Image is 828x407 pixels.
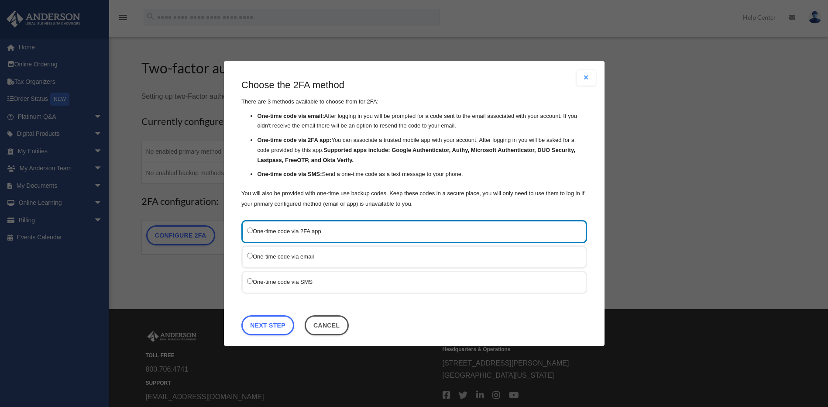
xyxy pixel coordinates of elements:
a: Next Step [241,315,294,335]
div: There are 3 methods available to choose from for 2FA: [241,79,587,209]
label: One-time code via email [247,251,573,262]
strong: One-time code via 2FA app: [257,137,331,143]
li: After logging in you will be prompted for a code sent to the email associated with your account. ... [257,111,587,131]
h3: Choose the 2FA method [241,79,587,92]
p: You will also be provided with one-time use backup codes. Keep these codes in a secure place, you... [241,188,587,209]
li: Send a one-time code as a text message to your phone. [257,169,587,179]
input: One-time code via 2FA app [247,227,253,233]
label: One-time code via 2FA app [247,225,573,236]
li: You can associate a trusted mobile app with your account. After logging in you will be asked for ... [257,135,587,165]
strong: Supported apps include: Google Authenticator, Authy, Microsoft Authenticator, DUO Security, Lastp... [257,147,575,163]
strong: One-time code via SMS: [257,171,322,177]
input: One-time code via email [247,252,253,258]
button: Close modal [577,70,596,86]
button: Close this dialog window [304,315,348,335]
label: One-time code via SMS [247,276,573,287]
strong: One-time code via email: [257,112,324,119]
input: One-time code via SMS [247,278,253,283]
